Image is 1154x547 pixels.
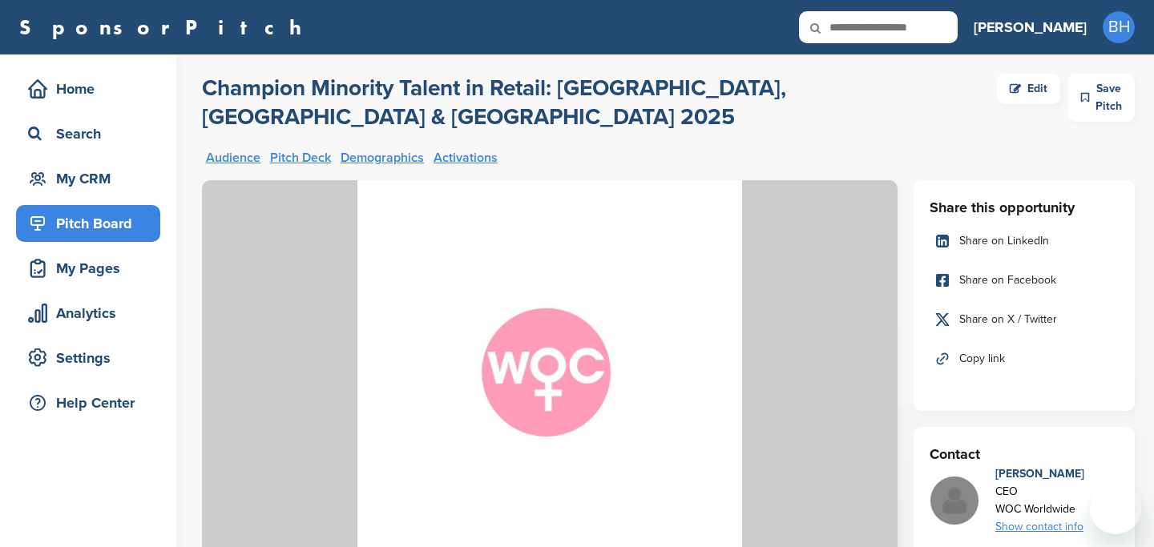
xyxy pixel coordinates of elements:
[930,443,1119,465] h3: Contact
[16,340,160,376] a: Settings
[24,164,160,193] div: My CRM
[16,70,160,107] a: Home
[202,74,997,131] a: Champion Minority Talent in Retail: [GEOGRAPHIC_DATA], [GEOGRAPHIC_DATA] & [GEOGRAPHIC_DATA] 2025
[1090,483,1141,534] iframe: Button to launch messaging window
[206,151,260,164] a: Audience
[930,263,1119,297] a: Share on Facebook
[24,388,160,417] div: Help Center
[959,311,1057,328] span: Share on X / Twitter
[959,271,1056,289] span: Share on Facebook
[995,465,1084,483] div: [PERSON_NAME]
[16,115,160,152] a: Search
[974,16,1087,38] h3: [PERSON_NAME]
[24,74,160,103] div: Home
[995,518,1084,536] div: Show contact info
[16,250,160,287] a: My Pages
[16,295,160,332] a: Analytics
[16,384,160,421] a: Help Center
[1068,74,1135,122] div: Save Pitch
[959,350,1005,368] span: Copy link
[434,151,498,164] a: Activations
[24,119,160,148] div: Search
[16,205,160,242] a: Pitch Board
[959,232,1049,250] span: Share on LinkedIn
[19,17,312,38] a: SponsorPitch
[930,342,1119,376] a: Copy link
[24,344,160,372] div: Settings
[24,209,160,238] div: Pitch Board
[974,10,1087,45] a: [PERSON_NAME]
[997,74,1060,131] a: Edit
[930,224,1119,258] a: Share on LinkedIn
[930,477,978,525] img: Missing
[930,196,1119,219] h3: Share this opportunity
[995,501,1084,518] div: WOC Worldwide
[24,254,160,283] div: My Pages
[341,151,424,164] a: Demographics
[270,151,331,164] a: Pitch Deck
[997,74,1060,104] div: Edit
[930,303,1119,336] a: Share on X / Twitter
[16,160,160,197] a: My CRM
[995,483,1084,501] div: CEO
[24,299,160,328] div: Analytics
[1103,11,1135,43] span: BH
